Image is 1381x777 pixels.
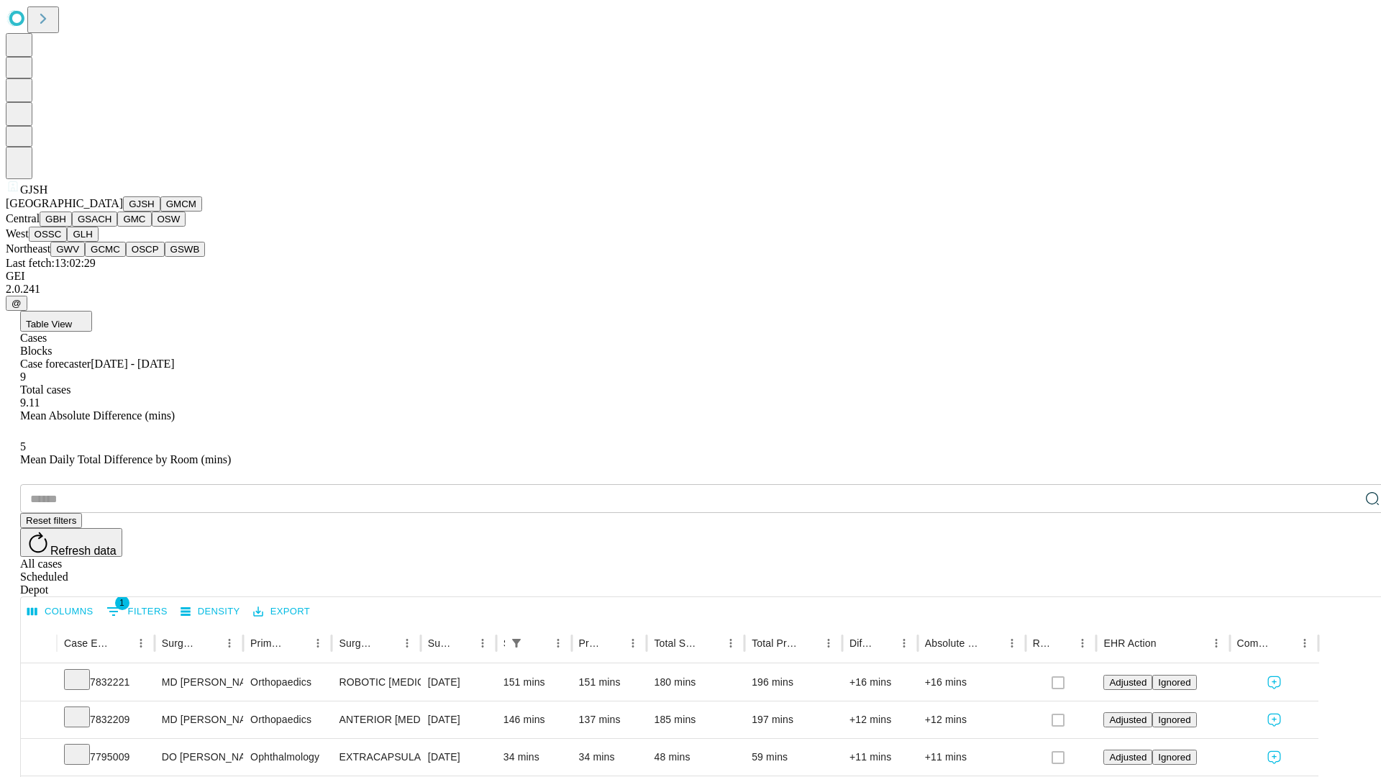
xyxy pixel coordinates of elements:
[1103,675,1152,690] button: Adjusted
[250,637,286,649] div: Primary Service
[20,311,92,332] button: Table View
[1103,637,1156,649] div: EHR Action
[1152,712,1196,727] button: Ignored
[20,371,26,383] span: 9
[6,227,29,240] span: West
[849,739,911,776] div: +11 mins
[428,637,451,649] div: Surgery Date
[654,701,737,738] div: 185 mins
[506,633,527,653] div: 1 active filter
[162,664,236,701] div: MD [PERSON_NAME] [PERSON_NAME]
[250,739,324,776] div: Ophthalmology
[50,545,117,557] span: Refresh data
[654,637,699,649] div: Total Scheduled Duration
[20,513,82,528] button: Reset filters
[339,739,413,776] div: EXTRACAPSULAR CATARACT REMOVAL WITH [MEDICAL_DATA]
[162,701,236,738] div: MD [PERSON_NAME] [PERSON_NAME]
[123,196,160,212] button: GJSH
[1237,637,1273,649] div: Comments
[64,739,147,776] div: 7795009
[40,212,72,227] button: GBH
[91,358,174,370] span: [DATE] - [DATE]
[579,664,640,701] div: 151 mins
[503,664,565,701] div: 151 mins
[50,242,85,257] button: GWV
[72,212,117,227] button: GSACH
[177,601,244,623] button: Density
[199,633,219,653] button: Sort
[377,633,397,653] button: Sort
[428,701,489,738] div: [DATE]
[503,637,505,649] div: Scheduled In Room Duration
[117,212,151,227] button: GMC
[579,637,602,649] div: Predicted In Room Duration
[1052,633,1072,653] button: Sort
[548,633,568,653] button: Menu
[162,637,198,649] div: Surgeon Name
[1275,633,1295,653] button: Sort
[28,671,50,696] button: Expand
[1158,714,1190,725] span: Ignored
[20,183,47,196] span: GJSH
[162,739,236,776] div: DO [PERSON_NAME]
[1109,752,1147,763] span: Adjusted
[250,664,324,701] div: Orthopaedics
[701,633,721,653] button: Sort
[603,633,623,653] button: Sort
[428,664,489,701] div: [DATE]
[28,745,50,771] button: Expand
[579,739,640,776] div: 34 mins
[798,633,819,653] button: Sort
[654,664,737,701] div: 180 mins
[1002,633,1022,653] button: Menu
[1033,637,1052,649] div: Resolved in EHR
[24,601,97,623] button: Select columns
[115,596,129,610] span: 1
[528,633,548,653] button: Sort
[152,212,186,227] button: OSW
[6,270,1375,283] div: GEI
[20,453,231,465] span: Mean Daily Total Difference by Room (mins)
[67,227,98,242] button: GLH
[1103,750,1152,765] button: Adjusted
[339,637,375,649] div: Surgery Name
[20,409,175,422] span: Mean Absolute Difference (mins)
[819,633,839,653] button: Menu
[925,701,1018,738] div: +12 mins
[26,515,76,526] span: Reset filters
[111,633,131,653] button: Sort
[6,197,123,209] span: [GEOGRAPHIC_DATA]
[623,633,643,653] button: Menu
[288,633,308,653] button: Sort
[874,633,894,653] button: Sort
[506,633,527,653] button: Show filters
[1103,712,1152,727] button: Adjusted
[428,739,489,776] div: [DATE]
[752,637,797,649] div: Total Predicted Duration
[219,633,240,653] button: Menu
[250,701,324,738] div: Orthopaedics
[20,440,26,453] span: 5
[1072,633,1093,653] button: Menu
[250,601,314,623] button: Export
[85,242,126,257] button: GCMC
[849,701,911,738] div: +12 mins
[894,633,914,653] button: Menu
[397,633,417,653] button: Menu
[20,528,122,557] button: Refresh data
[308,633,328,653] button: Menu
[20,396,40,409] span: 9.11
[1158,633,1178,653] button: Sort
[1295,633,1315,653] button: Menu
[6,242,50,255] span: Northeast
[28,708,50,733] button: Expand
[925,664,1018,701] div: +16 mins
[126,242,165,257] button: OSCP
[6,283,1375,296] div: 2.0.241
[6,296,27,311] button: @
[103,600,171,623] button: Show filters
[452,633,473,653] button: Sort
[752,739,835,776] div: 59 mins
[579,701,640,738] div: 137 mins
[1158,752,1190,763] span: Ignored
